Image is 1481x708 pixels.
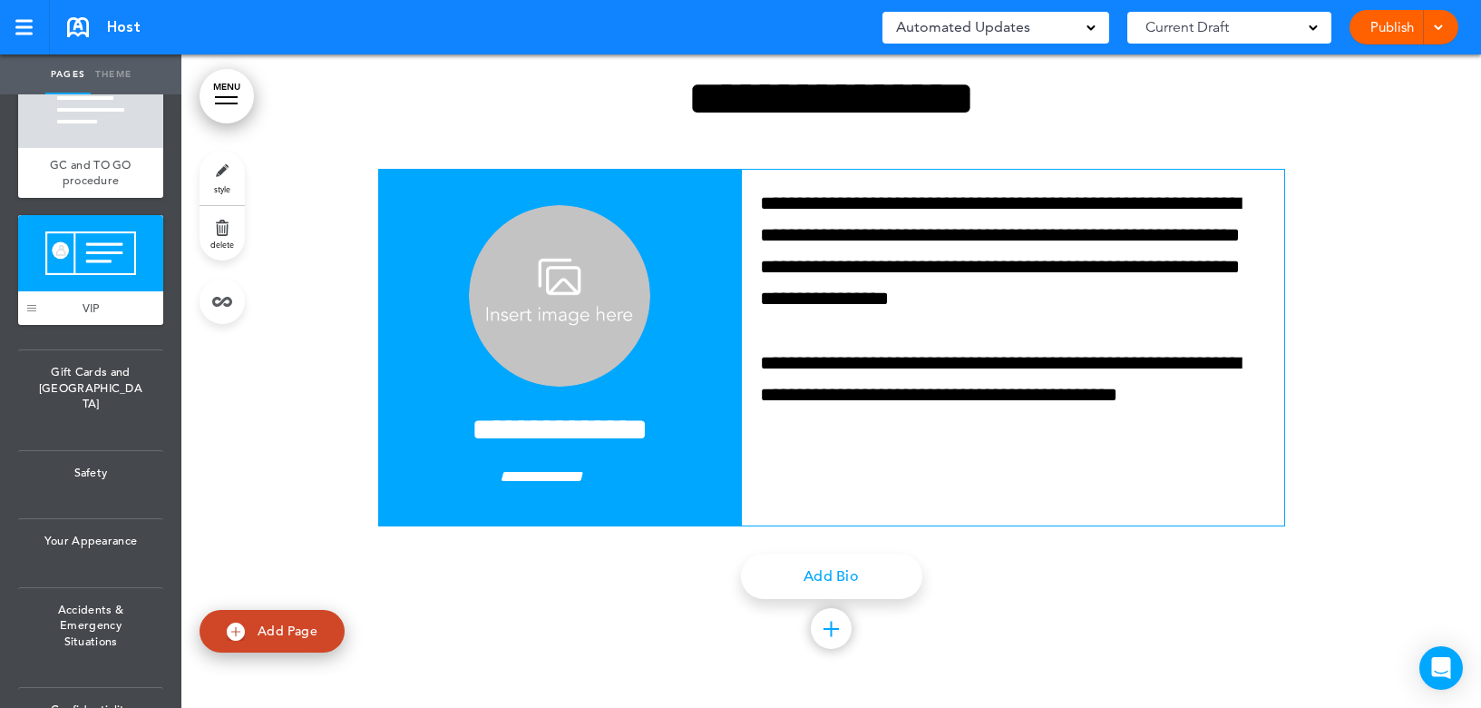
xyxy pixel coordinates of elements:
span: style [214,183,230,194]
span: delete [210,239,234,250]
a: delete [200,206,245,261]
span: GC and TO GO procedure [50,157,132,189]
a: Theme [91,54,136,94]
span: Add Page [258,623,317,639]
span: Your Appearance [18,519,163,563]
a: style [200,151,245,205]
a: MENU [200,69,254,123]
img: add.svg [227,623,245,641]
span: Gift Cards and [GEOGRAPHIC_DATA] [18,350,163,426]
a: Add Page [200,610,345,653]
a: Add Bio [741,554,922,599]
span: Automated Updates [896,15,1030,40]
a: Publish [1363,10,1420,44]
span: Current Draft [1145,15,1229,40]
span: Safety [18,451,163,495]
a: VIP [18,291,163,326]
a: Pages [45,54,91,94]
span: VIP [83,300,100,316]
div: Open Intercom Messenger [1419,646,1463,690]
a: GC and TO GO procedure [18,148,163,198]
span: Host [107,17,141,37]
span: Accidents & Emergency Situations [18,588,163,664]
img: 1658115704342.png [469,205,650,387]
